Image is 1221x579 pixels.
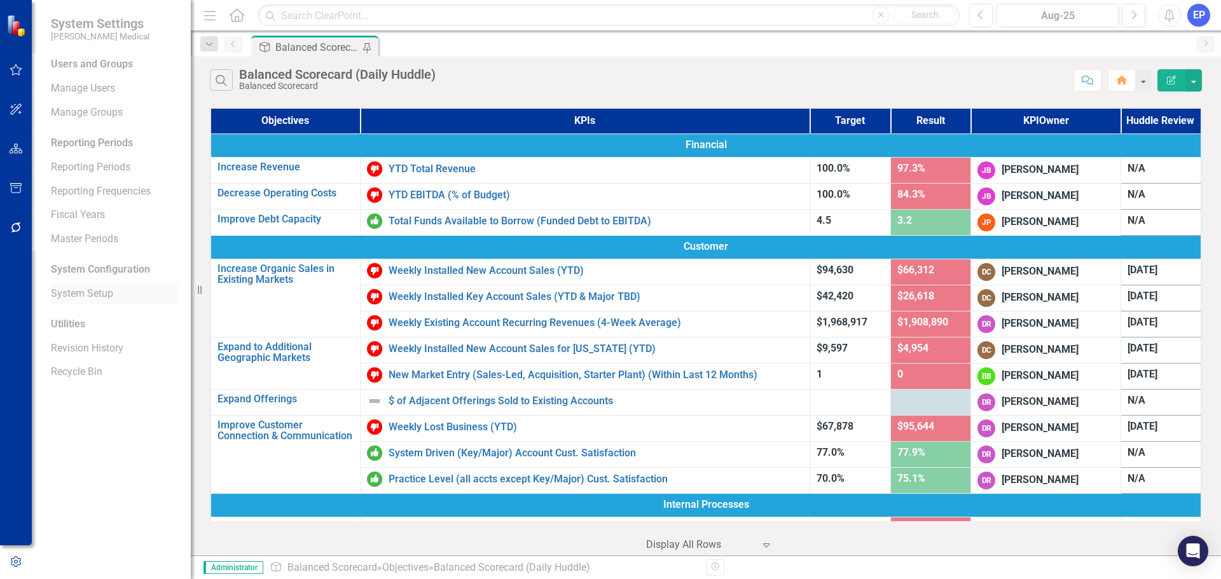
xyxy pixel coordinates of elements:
td: Double-Click to Edit Right Click for Context Menu [360,363,810,389]
td: Double-Click to Edit [1121,389,1201,415]
a: Fiscal Years [51,208,178,222]
span: $4,954 [897,342,928,354]
div: [PERSON_NAME] [1002,264,1079,279]
span: Financial [217,138,1194,153]
span: 77.0% [817,446,845,458]
div: DR [977,315,995,333]
a: Improve Customer Connection & Communication [217,419,354,442]
a: Reporting Periods [51,160,178,175]
img: On or Above Target [367,472,382,487]
span: System Settings [51,16,149,31]
td: Double-Click to Edit [971,183,1121,209]
td: Double-Click to Edit Right Click for Context Menu [210,259,360,337]
span: [DATE] [1128,342,1157,354]
div: DR [977,472,995,489]
td: Double-Click to Edit [1121,285,1201,311]
div: [PERSON_NAME] [1002,317,1079,331]
div: Utilities [51,317,178,332]
a: New Market Entry (Sales-Led, Acquisition, Starter Plant) (Within Last 12 Months) [389,369,803,381]
span: $67,878 [817,420,853,432]
a: Total Funds Available to Borrow (Funded Debt to EBITDA) [389,215,803,227]
img: Below Target [367,315,382,330]
a: YTD Total Revenue [389,163,803,175]
a: System Driven (Key/Major) Account Cust. Satisfaction [389,447,803,459]
a: Recycle Bin [51,365,178,379]
a: Decrease Operating Costs [217,187,354,199]
div: DR [977,521,995,539]
div: [PERSON_NAME] [1002,343,1079,357]
td: Double-Click to Edit [210,493,1201,517]
a: Reporting Frequencies [51,184,178,199]
div: DC [977,289,995,307]
a: Weekly Existing Account Recurring Revenues (4-Week Average) [389,317,803,329]
div: DR [977,393,995,411]
td: Double-Click to Edit [971,157,1121,183]
td: Double-Click to Edit [1121,157,1201,183]
td: Double-Click to Edit [971,209,1121,235]
a: Master Periods [51,232,178,247]
a: System Setup [51,287,178,301]
td: Double-Click to Edit [1121,259,1201,285]
span: Internal Processes [217,498,1194,512]
span: $95,644 [897,420,934,432]
a: Manage Users [51,81,178,96]
img: Below Target [367,289,382,304]
span: $26,618 [897,290,934,302]
td: Double-Click to Edit [1121,441,1201,467]
td: Double-Click to Edit Right Click for Context Menu [210,209,360,235]
span: 75.1% [897,472,925,484]
span: 100.0% [817,162,850,174]
div: [PERSON_NAME] [1002,421,1079,435]
a: Manage Groups [51,106,178,120]
a: YTD EBITDA (% of Budget) [389,189,803,201]
img: Below Target [367,263,382,278]
a: Objectives [382,561,429,573]
span: 0 [897,368,903,380]
td: Double-Click to Edit [971,259,1121,285]
td: Double-Click to Edit Right Click for Context Menu [360,467,810,493]
a: Increase Revenue [217,161,354,173]
button: Aug-25 [997,4,1119,27]
a: Weekly Installed Key Account Sales (YTD & Major TBD) [389,291,803,303]
div: JB [977,187,995,205]
div: [PERSON_NAME] [1002,473,1079,487]
td: Double-Click to Edit [971,285,1121,311]
span: 77.9% [897,446,925,458]
span: $42,420 [817,290,853,302]
td: Double-Click to Edit [971,337,1121,363]
div: Balanced Scorecard (Daily Huddle) [275,39,359,55]
td: Double-Click to Edit [1121,209,1201,235]
td: Double-Click to Edit [1121,467,1201,493]
div: DR [977,419,995,437]
td: Double-Click to Edit [971,441,1121,467]
span: 84.3% [897,188,925,200]
a: Weekly Lost Business (YTD) [389,421,803,433]
div: N/A [1128,214,1194,228]
span: [DATE] [1128,316,1157,328]
td: Double-Click to Edit Right Click for Context Menu [360,285,810,311]
td: Double-Click to Edit Right Click for Context Menu [360,415,810,441]
a: Expand Offerings [217,393,354,405]
span: 97.3% [897,162,925,174]
img: Below Target [367,341,382,357]
td: Double-Click to Edit [971,517,1121,543]
img: ClearPoint Strategy [6,14,29,37]
td: Double-Click to Edit Right Click for Context Menu [360,337,810,363]
span: [DATE] [1128,420,1157,432]
span: [DATE] [1128,290,1157,302]
a: Weekly Installed New Account Sales for [US_STATE] (YTD) [389,343,803,355]
a: Expand to Additional Geographic Markets [217,341,354,364]
td: Double-Click to Edit [971,467,1121,493]
div: [PERSON_NAME] [1002,447,1079,461]
td: Double-Click to Edit [1121,517,1201,543]
img: Below Target [367,187,382,203]
button: EP [1187,4,1210,27]
span: Administrator [203,561,263,574]
span: $9,597 [817,342,848,354]
a: Increase Operational Efficiency [217,521,354,543]
div: N/A [1128,446,1194,460]
span: 100.0% [817,188,850,200]
div: [PERSON_NAME] [1002,369,1079,383]
td: Double-Click to Edit Right Click for Context Menu [210,389,360,415]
